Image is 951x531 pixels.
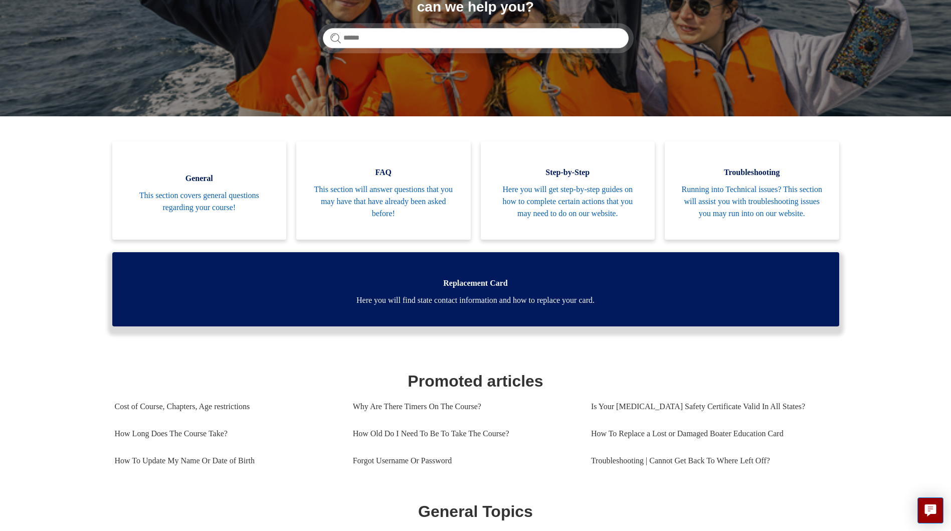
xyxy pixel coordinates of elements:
[591,420,829,447] a: How To Replace a Lost or Damaged Boater Education Card
[112,252,839,326] a: Replacement Card Here you will find state contact information and how to replace your card.
[353,420,576,447] a: How Old Do I Need To Be To Take The Course?
[323,28,629,48] input: Search
[115,499,837,523] h1: General Topics
[917,497,943,523] button: Live chat
[496,184,640,220] span: Here you will get step-by-step guides on how to complete certain actions that you may need to do ...
[680,184,824,220] span: Running into Technical issues? This section will assist you with troubleshooting issues you may r...
[481,141,655,240] a: Step-by-Step Here you will get step-by-step guides on how to complete certain actions that you ma...
[665,141,839,240] a: Troubleshooting Running into Technical issues? This section will assist you with troubleshooting ...
[496,166,640,179] span: Step-by-Step
[127,277,824,289] span: Replacement Card
[115,420,338,447] a: How Long Does The Course Take?
[311,166,456,179] span: FAQ
[353,393,576,420] a: Why Are There Timers On The Course?
[311,184,456,220] span: This section will answer questions that you may have that have already been asked before!
[353,447,576,474] a: Forgot Username Or Password
[127,190,272,214] span: This section covers general questions regarding your course!
[296,141,471,240] a: FAQ This section will answer questions that you may have that have already been asked before!
[115,447,338,474] a: How To Update My Name Or Date of Birth
[591,447,829,474] a: Troubleshooting | Cannot Get Back To Where Left Off?
[127,172,272,185] span: General
[680,166,824,179] span: Troubleshooting
[115,393,338,420] a: Cost of Course, Chapters, Age restrictions
[112,141,287,240] a: General This section covers general questions regarding your course!
[591,393,829,420] a: Is Your [MEDICAL_DATA] Safety Certificate Valid In All States?
[127,294,824,306] span: Here you will find state contact information and how to replace your card.
[115,369,837,393] h1: Promoted articles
